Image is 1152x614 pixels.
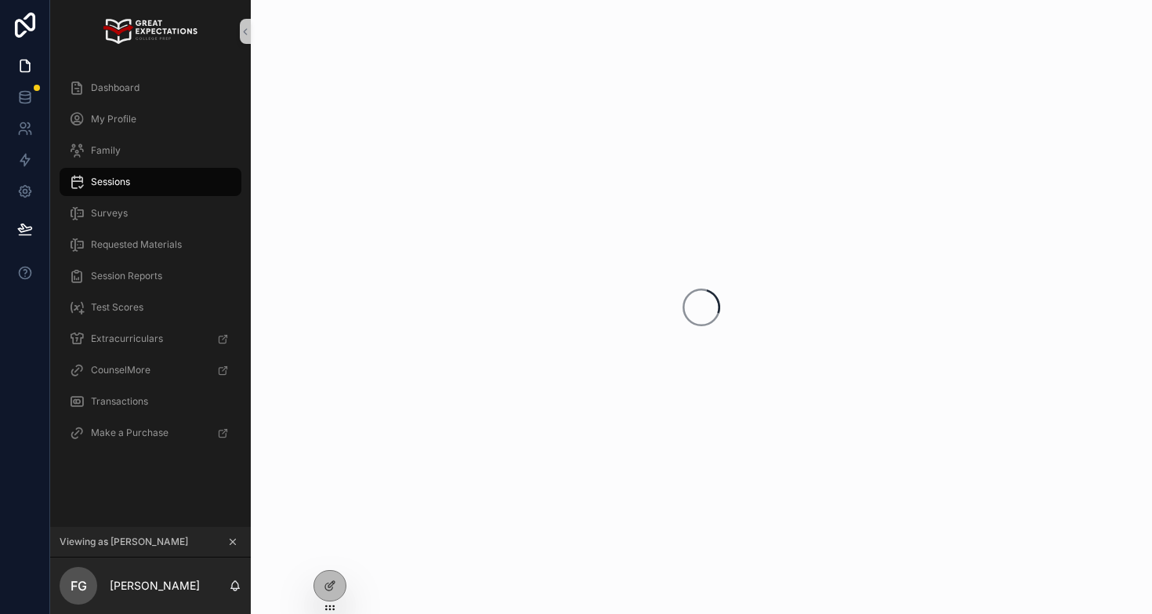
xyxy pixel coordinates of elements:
a: CounselMore [60,356,241,384]
a: Dashboard [60,74,241,102]
a: Transactions [60,387,241,416]
a: Requested Materials [60,231,241,259]
span: Extracurriculars [91,332,163,345]
a: Surveys [60,199,241,227]
span: FG [71,576,87,595]
span: CounselMore [91,364,150,376]
span: Surveys [91,207,128,220]
span: Sessions [91,176,130,188]
a: Test Scores [60,293,241,322]
a: Family [60,136,241,165]
a: My Profile [60,105,241,133]
div: scrollable content [50,63,251,467]
img: App logo [103,19,197,44]
span: Make a Purchase [91,427,168,439]
a: Extracurriculars [60,325,241,353]
span: Session Reports [91,270,162,282]
span: Transactions [91,395,148,408]
span: Viewing as [PERSON_NAME] [60,536,188,548]
a: Sessions [60,168,241,196]
span: My Profile [91,113,136,125]
span: Requested Materials [91,238,182,251]
p: [PERSON_NAME] [110,578,200,594]
span: Dashboard [91,82,139,94]
a: Make a Purchase [60,419,241,447]
span: Test Scores [91,301,143,314]
span: Family [91,144,121,157]
a: Session Reports [60,262,241,290]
